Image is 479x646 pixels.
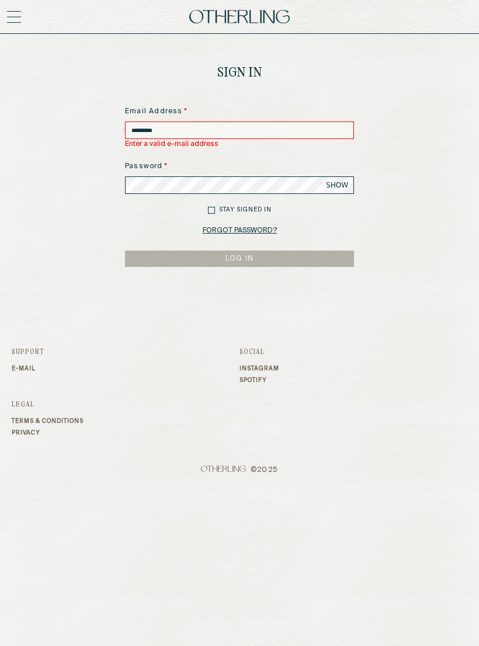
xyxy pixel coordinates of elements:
[12,365,239,372] a: E-mail
[12,418,239,425] a: Terms & Conditions
[125,139,354,150] div: Enter a valid e-mail address
[239,365,467,372] a: Instagram
[125,251,354,267] button: LOG IN
[12,466,467,474] span: © 2025
[189,10,290,24] img: logo
[12,401,239,408] h3: Legal
[203,223,277,239] a: Forgot Password?
[125,106,354,117] label: Email Address
[12,429,239,436] a: Privacy
[219,206,272,214] label: Stay signed in
[125,161,354,172] label: Password
[239,349,467,356] h3: Social
[217,57,262,89] h1: Sign In
[326,180,348,190] span: SHOW
[12,349,239,356] h3: Support
[239,377,467,384] a: Spotify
